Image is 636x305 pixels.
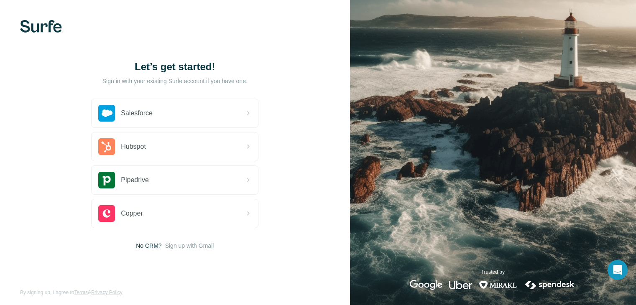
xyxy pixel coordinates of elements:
[121,208,143,219] span: Copper
[20,20,62,33] img: Surfe's logo
[121,108,153,118] span: Salesforce
[608,260,628,280] div: Open Intercom Messenger
[98,205,115,222] img: copper's logo
[102,77,248,85] p: Sign in with your existing Surfe account if you have one.
[74,290,88,295] a: Terms
[20,289,123,296] span: By signing up, I agree to &
[481,268,505,276] p: Trusted by
[98,138,115,155] img: hubspot's logo
[121,175,149,185] span: Pipedrive
[410,280,442,290] img: google's logo
[98,172,115,188] img: pipedrive's logo
[91,60,258,74] h1: Let’s get started!
[136,241,161,250] span: No CRM?
[121,142,146,152] span: Hubspot
[98,105,115,122] img: salesforce's logo
[165,241,214,250] button: Sign up with Gmail
[524,280,576,290] img: spendesk's logo
[449,280,472,290] img: uber's logo
[91,290,123,295] a: Privacy Policy
[479,280,517,290] img: mirakl's logo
